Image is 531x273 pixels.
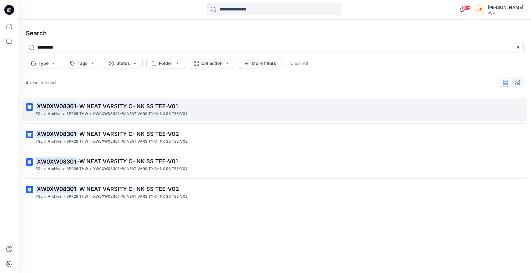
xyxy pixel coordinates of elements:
[36,102,77,110] mark: XW0XW08301
[89,111,92,117] p: >
[63,193,65,200] p: >
[93,193,187,200] p: XW0XW08301 -W NEAT VARSITY C- NK SS TEE-V02
[66,138,88,145] p: SPR26 THW
[36,193,43,200] p: FGL
[462,5,471,10] span: 99+
[48,138,61,145] p: Archive
[26,58,61,69] button: Type
[44,166,46,172] p: >
[89,166,92,172] p: >
[36,184,77,193] mark: XW0XW08301
[22,126,527,148] a: XW0XW08301-W NEAT VARSITY C- NK SS TEE-V02FGL>Archive>SPR26 THW>XW0XW08301 -W NEAT VARSITY C- NK ...
[239,58,281,69] button: More filters
[93,111,187,117] p: XW0XW08301 -W NEAT VARSITY C- NK SS TEE-V01
[44,193,46,200] p: >
[89,193,92,200] p: >
[474,4,485,15] div: JS
[21,25,529,42] h4: Search
[65,58,100,69] button: Tags
[22,153,527,176] a: XW0XW08301-W NEAT VARSITY C- NK SS TEE-V01FGL>Archive>SPR26 THW>XW0XW08301 -W NEAT VARSITY C- NK ...
[36,138,43,145] p: FGL
[36,157,77,166] mark: XW0XW08301
[36,166,43,172] p: FGL
[146,58,185,69] button: Folder
[36,129,77,138] mark: XW0XW08301
[48,193,61,200] p: Archive
[63,166,65,172] p: >
[77,186,179,192] span: -W NEAT VARSITY C- NK SS TEE-V02
[189,58,235,69] button: Collection
[488,4,523,11] div: [PERSON_NAME]
[36,111,43,117] p: FGL
[63,111,65,117] p: >
[22,98,527,121] a: XW0XW08301-W NEAT VARSITY C- NK SS TEE-V01FGL>Archive>SPR26 THW>XW0XW08301 -W NEAT VARSITY C- NK ...
[77,131,179,137] span: -W NEAT VARSITY C- NK SS TEE-V02
[26,79,56,86] p: 4 results found
[63,138,65,145] p: >
[77,103,178,109] span: -W NEAT VARSITY C- NK SS TEE-V01
[22,181,527,204] a: XW0XW08301-W NEAT VARSITY C- NK SS TEE-V02FGL>Archive>SPR26 THW>XW0XW08301 -W NEAT VARSITY C- NK ...
[77,158,178,164] span: -W NEAT VARSITY C- NK SS TEE-V01
[66,193,88,200] p: SPR26 THW
[89,138,92,145] p: >
[488,11,523,16] div: PVH
[48,111,61,117] p: Archive
[104,58,143,69] button: Status
[93,166,187,172] p: XW0XW08301 -W NEAT VARSITY C- NK SS TEE-V01
[48,166,61,172] p: Archive
[44,138,46,145] p: >
[66,111,88,117] p: SPR26 THW
[66,166,88,172] p: SPR26 THW
[44,111,46,117] p: >
[93,138,187,145] p: XW0XW08301 -W NEAT VARSITY C- NK SS TEE-V02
